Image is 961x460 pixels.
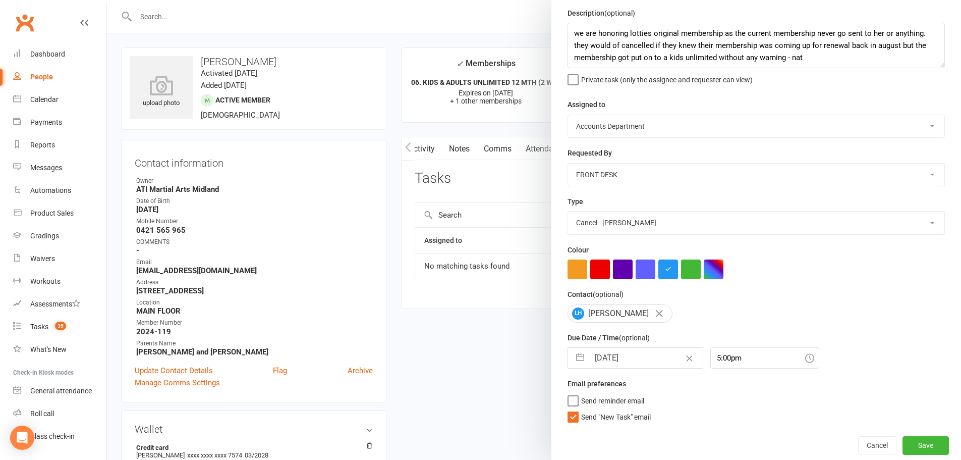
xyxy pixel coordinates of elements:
[10,426,34,450] div: Open Intercom Messenger
[30,254,55,263] div: Waivers
[13,270,106,293] a: Workouts
[13,380,106,402] a: General attendance kiosk mode
[30,323,48,331] div: Tasks
[572,308,584,320] span: LH
[568,244,589,255] label: Colour
[30,95,59,104] div: Calendar
[13,179,106,202] a: Automations
[30,387,92,395] div: General attendance
[13,43,106,66] a: Dashboard
[681,348,698,368] button: Clear Date
[13,402,106,425] a: Roll call
[13,338,106,361] a: What's New
[604,9,635,17] small: (optional)
[13,157,106,179] a: Messages
[581,410,651,421] span: Send "New Task" email
[568,99,605,110] label: Assigned to
[30,432,75,440] div: Class check-in
[13,111,106,134] a: Payments
[13,293,106,316] a: Assessments
[568,304,672,323] div: [PERSON_NAME]
[55,322,66,330] span: 35
[593,290,624,298] small: (optional)
[30,141,55,149] div: Reports
[13,134,106,157] a: Reports
[30,50,65,58] div: Dashboard
[568,332,650,343] label: Due Date / Time
[30,164,62,172] div: Messages
[568,378,626,389] label: Email preferences
[568,23,945,68] textarea: we are honoring lotties original membership as the current membership never go sent to her or any...
[619,334,650,342] small: (optional)
[13,316,106,338] a: Tasks 35
[30,410,54,418] div: Roll call
[30,300,80,308] div: Assessments
[13,66,106,88] a: People
[30,186,71,194] div: Automations
[13,225,106,247] a: Gradings
[30,277,61,285] div: Workouts
[30,345,67,353] div: What's New
[30,73,53,81] div: People
[13,88,106,111] a: Calendar
[13,425,106,448] a: Class kiosk mode
[568,8,635,19] label: Description
[30,209,74,217] div: Product Sales
[30,232,59,240] div: Gradings
[12,10,37,35] a: Clubworx
[30,118,62,126] div: Payments
[13,202,106,225] a: Product Sales
[13,247,106,270] a: Waivers
[581,72,753,84] span: Private task (only the assignee and requester can view)
[568,196,583,207] label: Type
[568,147,612,159] label: Requested By
[902,436,949,454] button: Save
[568,289,624,300] label: Contact
[858,436,896,454] button: Cancel
[581,393,644,405] span: Send reminder email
